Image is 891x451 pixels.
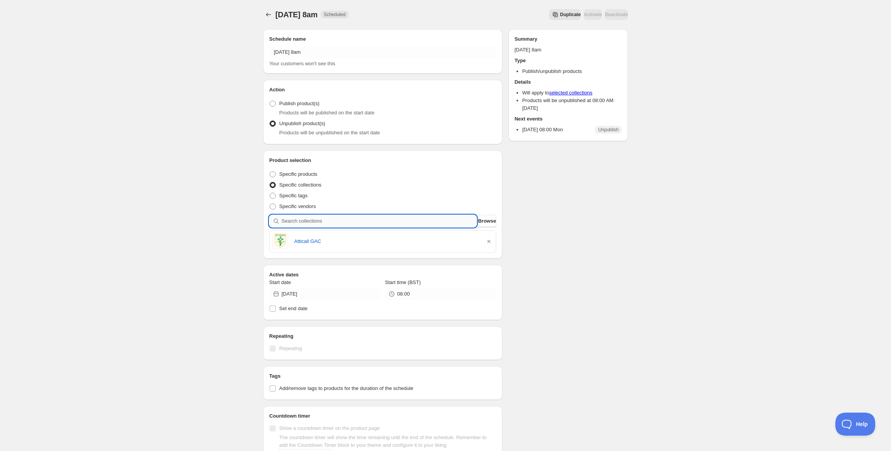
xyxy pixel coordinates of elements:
[515,57,622,64] h2: Type
[835,413,876,436] iframe: Toggle Customer Support
[269,61,335,66] span: Your customers won't see this
[522,89,622,97] li: Will apply to
[522,97,622,112] li: Products will be unpublished at 08:00 AM [DATE]
[385,279,421,285] span: Start time (BST)
[279,306,308,311] span: Set end date
[515,115,622,123] h2: Next events
[279,385,413,391] span: Add/remove tags to products for the duration of the schedule
[324,12,346,18] span: Scheduled
[478,217,496,225] span: Browse
[279,182,321,188] span: Specific collections
[515,46,622,54] p: [DATE] 8am
[269,86,496,94] h2: Action
[279,121,325,126] span: Unpublish product(s)
[269,35,496,43] h2: Schedule name
[598,127,619,133] span: Unpublish
[279,425,380,431] span: Show a countdown timer on the product page
[279,101,320,106] span: Publish product(s)
[269,279,291,285] span: Start date
[269,157,496,164] h2: Product selection
[269,332,496,340] h2: Repeating
[275,10,318,19] span: [DATE] 8am
[522,126,563,134] p: [DATE] 08:00 Mon
[269,271,496,279] h2: Active dates
[279,203,316,209] span: Specific vendors
[279,434,496,449] p: The countdown timer will show the time remaining until the end of the schedule. Remember to add t...
[279,171,317,177] span: Specific products
[279,193,308,198] span: Specific tags
[478,215,496,227] button: Browse
[279,110,374,116] span: Products will be published on the start date
[515,35,622,43] h2: Summary
[549,90,593,96] a: selected collections
[522,68,622,75] li: Publish/unpublish products
[282,215,477,227] input: Search collections
[269,412,496,420] h2: Countdown timer
[263,9,274,20] button: Schedules
[515,78,622,86] h2: Details
[294,238,479,245] a: Atticall GAC
[560,12,581,18] span: Duplicate
[279,345,302,351] span: Repeating
[269,372,496,380] h2: Tags
[279,130,380,135] span: Products will be unpublished on the start date
[549,9,581,20] button: Secondary action label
